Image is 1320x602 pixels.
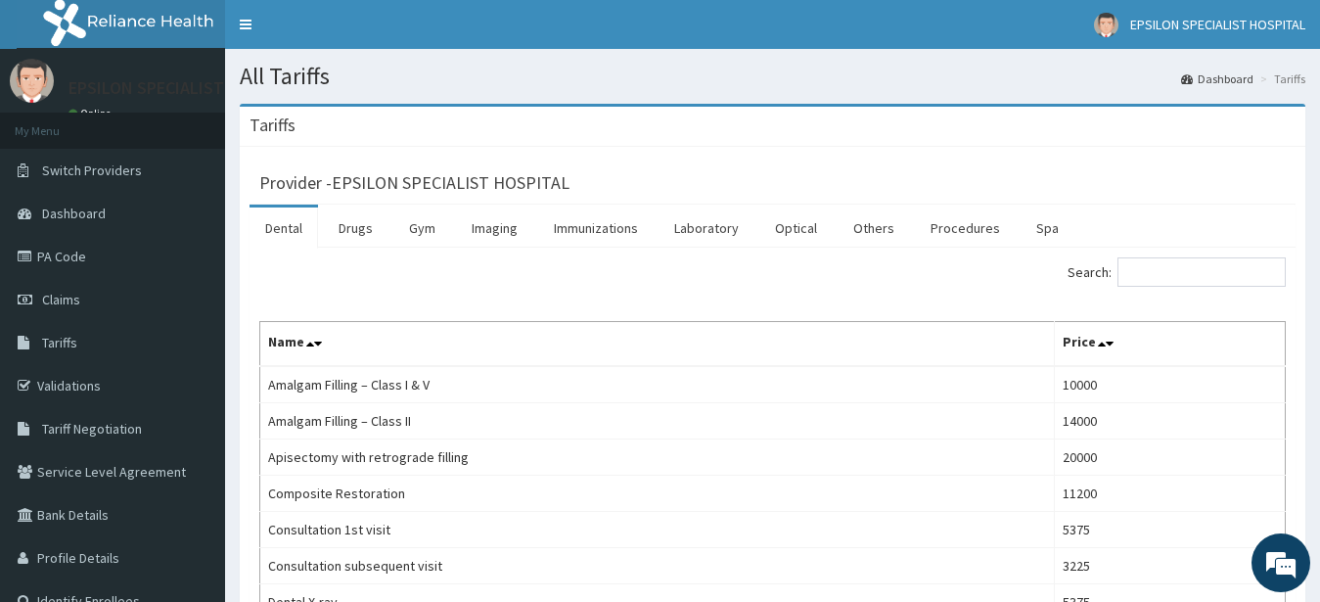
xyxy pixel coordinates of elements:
a: Immunizations [538,208,654,249]
td: Amalgam Filling – Class II [260,403,1055,440]
a: Others [838,208,910,249]
a: Online [68,107,115,120]
a: Optical [759,208,833,249]
a: Gym [393,208,451,249]
td: Apisectomy with retrograde filling [260,440,1055,476]
a: Procedures [915,208,1016,249]
a: Imaging [456,208,533,249]
a: Dental [250,208,318,249]
label: Search: [1068,257,1286,287]
li: Tariffs [1255,70,1305,87]
span: Switch Providers [42,162,142,179]
span: Dashboard [42,205,106,222]
td: Amalgam Filling – Class I & V [260,366,1055,403]
span: Claims [42,291,80,308]
a: Laboratory [659,208,754,249]
th: Price [1055,322,1286,367]
img: User Image [10,59,54,103]
td: Consultation subsequent visit [260,548,1055,584]
td: Composite Restoration [260,476,1055,512]
input: Search: [1117,257,1286,287]
span: Tariffs [42,334,77,351]
td: 14000 [1055,403,1286,440]
span: Tariff Negotiation [42,420,142,438]
h3: Tariffs [250,116,296,134]
h3: Provider - EPSILON SPECIALIST HOSPITAL [259,174,569,192]
th: Name [260,322,1055,367]
td: 3225 [1055,548,1286,584]
a: Spa [1021,208,1074,249]
h1: All Tariffs [240,64,1305,89]
td: 10000 [1055,366,1286,403]
td: 5375 [1055,512,1286,548]
td: 20000 [1055,440,1286,476]
img: User Image [1094,13,1118,37]
td: Consultation 1st visit [260,512,1055,548]
td: 11200 [1055,476,1286,512]
a: Drugs [323,208,388,249]
p: EPSILON SPECIALIST HOSPITAL [68,79,304,97]
a: Dashboard [1181,70,1253,87]
span: EPSILON SPECIALIST HOSPITAL [1130,16,1305,33]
